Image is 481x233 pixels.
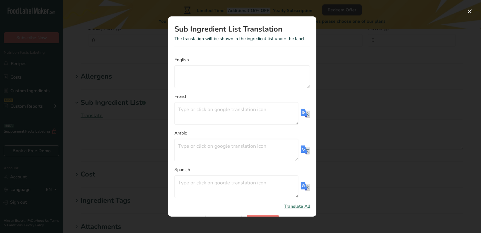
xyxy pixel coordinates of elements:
[247,215,279,227] button: Save
[174,25,310,33] h1: Sub Ingredient List Translation
[174,130,310,136] label: Arabic
[174,166,310,173] label: Spanish
[284,203,310,210] span: Translate All
[174,93,310,100] label: French
[174,35,310,42] p: The translation will be shown in the ingredient list under the label
[174,57,310,63] label: English
[301,182,310,191] img: Use Google translation
[301,109,310,118] img: Use Google translation
[301,145,310,155] img: Use Google translation
[205,215,242,227] button: Cancel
